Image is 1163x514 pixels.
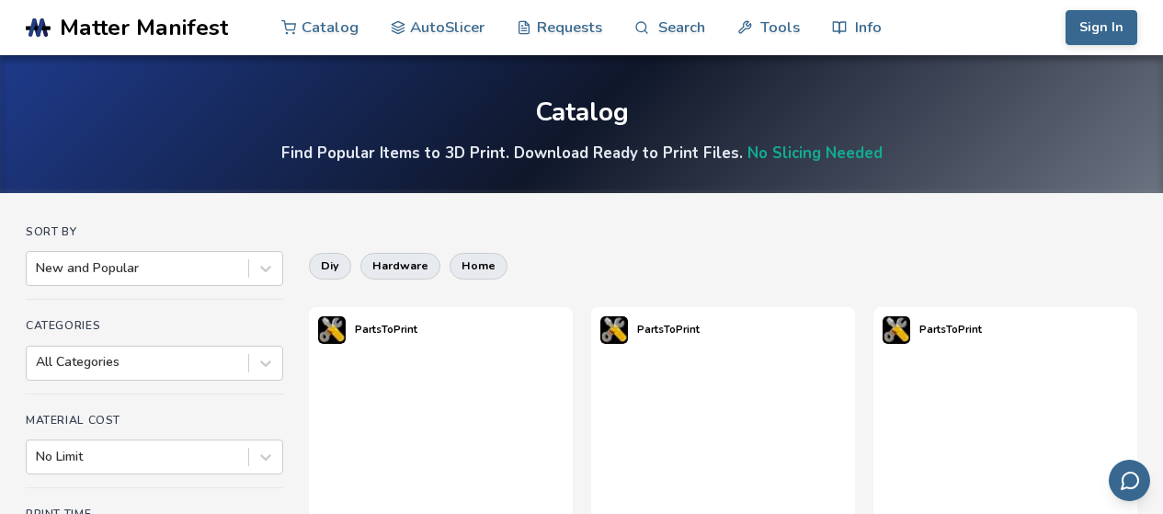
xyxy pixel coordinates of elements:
a: PartsToPrint's profilePartsToPrint [309,307,427,353]
button: Send feedback via email [1109,460,1150,501]
p: PartsToPrint [919,320,982,339]
button: Sign In [1066,10,1137,45]
img: PartsToPrint's profile [883,316,910,344]
p: PartsToPrint [637,320,700,339]
input: All Categories [36,355,40,370]
div: Catalog [535,98,629,127]
h4: Categories [26,319,283,332]
h4: Find Popular Items to 3D Print. Download Ready to Print Files. [281,143,883,164]
a: PartsToPrint's profilePartsToPrint [591,307,709,353]
a: PartsToPrint's profilePartsToPrint [873,307,991,353]
a: No Slicing Needed [747,143,883,164]
input: No Limit [36,450,40,464]
img: PartsToPrint's profile [600,316,628,344]
input: New and Popular [36,261,40,276]
p: PartsToPrint [355,320,417,339]
img: PartsToPrint's profile [318,316,346,344]
button: hardware [360,253,440,279]
span: Matter Manifest [60,15,228,40]
button: diy [309,253,351,279]
button: home [450,253,507,279]
h4: Sort By [26,225,283,238]
h4: Material Cost [26,414,283,427]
